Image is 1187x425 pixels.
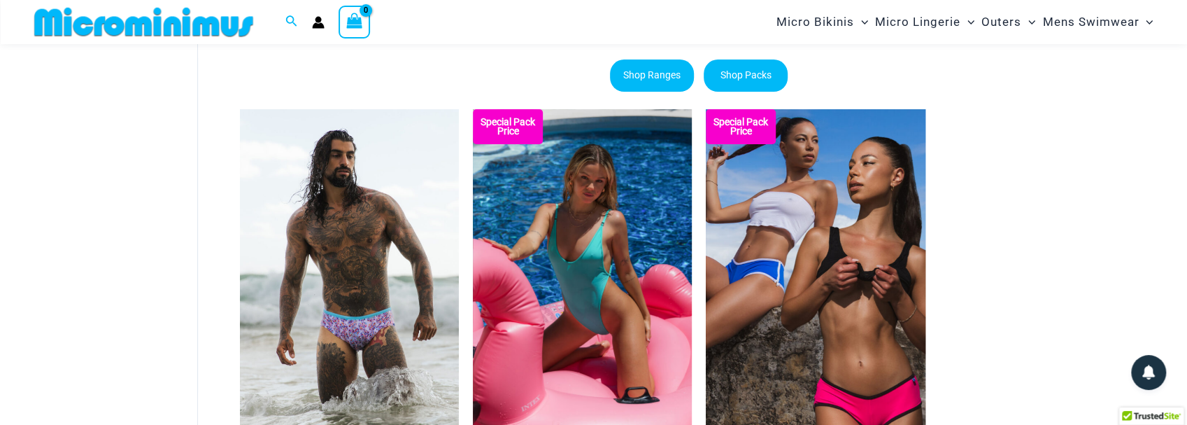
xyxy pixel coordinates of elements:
[29,6,259,38] img: MM SHOP LOGO FLAT
[771,2,1159,42] nav: Site Navigation
[35,47,161,327] iframe: TrustedSite Certified
[1042,4,1139,40] span: Mens Swimwear
[1139,4,1153,40] span: Menu Toggle
[704,60,788,92] a: Shop Packs
[981,4,1021,40] span: Outers
[978,4,1039,40] a: OutersMenu ToggleMenu Toggle
[776,4,854,40] span: Micro Bikinis
[854,4,868,40] span: Menu Toggle
[1021,4,1035,40] span: Menu Toggle
[1039,4,1156,40] a: Mens SwimwearMenu ToggleMenu Toggle
[706,118,776,136] b: Special Pack Price
[872,4,978,40] a: Micro LingerieMenu ToggleMenu Toggle
[960,4,974,40] span: Menu Toggle
[285,13,298,31] a: Search icon link
[610,60,694,92] a: Shop Ranges
[473,118,543,136] b: Special Pack Price
[312,16,325,29] a: Account icon link
[339,6,371,38] a: View Shopping Cart, empty
[773,4,872,40] a: Micro BikinisMenu ToggleMenu Toggle
[875,4,960,40] span: Micro Lingerie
